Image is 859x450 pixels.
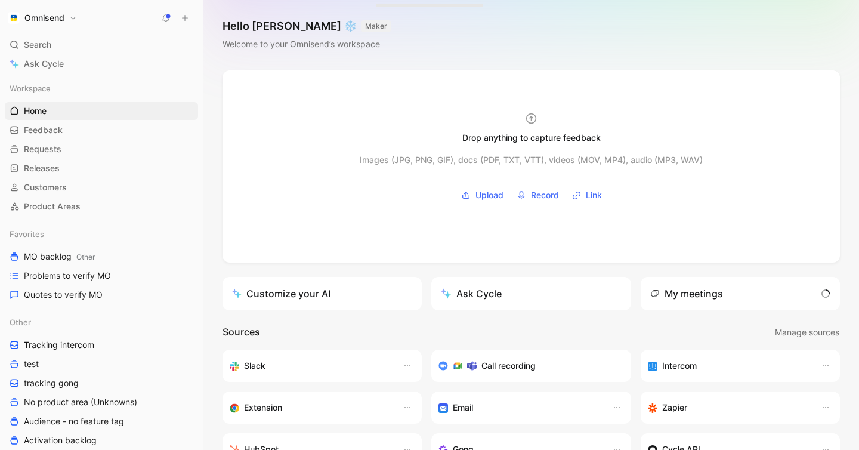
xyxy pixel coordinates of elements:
[5,159,198,177] a: Releases
[24,201,81,212] span: Product Areas
[5,198,198,215] a: Product Areas
[232,286,330,301] div: Customize your AI
[5,393,198,411] a: No product area (Unknowns)
[5,355,198,373] a: test
[568,186,606,204] button: Link
[24,289,103,301] span: Quotes to verify MO
[24,396,137,408] span: No product area (Unknowns)
[24,415,124,427] span: Audience - no feature tag
[5,412,198,430] a: Audience - no feature tag
[5,286,198,304] a: Quotes to verify MO
[24,358,39,370] span: test
[24,57,64,71] span: Ask Cycle
[24,105,47,117] span: Home
[475,188,503,202] span: Upload
[24,251,95,263] span: MO backlog
[462,131,601,145] div: Drop anything to capture feedback
[24,339,94,351] span: Tracking intercom
[8,12,20,24] img: Omnisend
[24,124,63,136] span: Feedback
[230,359,391,373] div: Sync your customers, send feedback and get updates in Slack
[5,178,198,196] a: Customers
[244,359,265,373] h3: Slack
[223,325,260,340] h2: Sources
[24,13,64,23] h1: Omnisend
[24,143,61,155] span: Requests
[24,377,79,389] span: tracking gong
[244,400,282,415] h3: Extension
[774,325,840,340] button: Manage sources
[5,10,80,26] button: OmnisendOmnisend
[10,228,44,240] span: Favorites
[457,186,508,204] button: Upload
[438,359,614,373] div: Record & transcribe meetings from Zoom, Meet & Teams.
[5,36,198,54] div: Search
[586,188,602,202] span: Link
[775,325,839,340] span: Manage sources
[5,267,198,285] a: Problems to verify MO
[76,252,95,261] span: Other
[648,359,809,373] div: Sync your customers, send feedback and get updates in Intercom
[650,286,723,301] div: My meetings
[360,153,703,167] div: Images (JPG, PNG, GIF), docs (PDF, TXT, VTT), videos (MOV, MP4), audio (MP3, WAV)
[5,102,198,120] a: Home
[441,286,502,301] div: Ask Cycle
[10,316,31,328] span: Other
[223,277,422,310] a: Customize your AI
[5,248,198,266] a: MO backlogOther
[24,434,97,446] span: Activation backlog
[662,359,697,373] h3: Intercom
[223,19,391,33] h1: Hello [PERSON_NAME] ❄️
[431,277,631,310] button: Ask Cycle
[5,140,198,158] a: Requests
[361,20,391,32] button: MAKER
[5,431,198,449] a: Activation backlog
[24,181,67,193] span: Customers
[5,374,198,392] a: tracking gong
[5,225,198,243] div: Favorites
[223,37,391,51] div: Welcome to your Omnisend’s workspace
[10,82,51,94] span: Workspace
[230,400,391,415] div: Capture feedback from anywhere on the web
[5,121,198,139] a: Feedback
[5,55,198,73] a: Ask Cycle
[24,162,60,174] span: Releases
[662,400,687,415] h3: Zapier
[5,313,198,331] div: Other
[512,186,563,204] button: Record
[24,38,51,52] span: Search
[453,400,473,415] h3: Email
[5,79,198,97] div: Workspace
[5,336,198,354] a: Tracking intercom
[24,270,111,282] span: Problems to verify MO
[481,359,536,373] h3: Call recording
[438,400,600,415] div: Forward emails to your feedback inbox
[531,188,559,202] span: Record
[648,400,809,415] div: Capture feedback from thousands of sources with Zapier (survey results, recordings, sheets, etc).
